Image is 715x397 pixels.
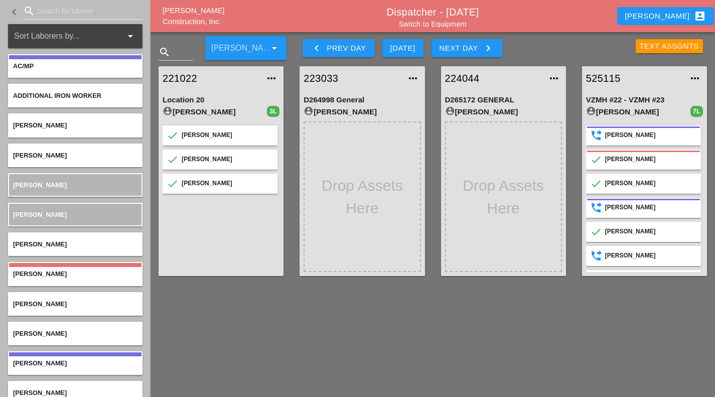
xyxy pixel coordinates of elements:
[382,39,423,57] button: [DATE]
[694,10,706,22] i: account_box
[445,106,562,118] div: [PERSON_NAME]
[640,41,699,52] div: Text Assgnts
[163,106,173,116] i: account_circle
[605,251,696,261] div: [PERSON_NAME]
[303,39,374,57] button: Prev Day
[182,155,272,165] div: [PERSON_NAME]
[267,106,279,117] div: 3L
[13,389,67,396] span: [PERSON_NAME]
[605,179,696,189] div: [PERSON_NAME]
[13,152,67,159] span: [PERSON_NAME]
[445,106,455,116] i: account_circle
[159,46,171,58] i: search
[168,179,178,189] i: Confirmed
[440,42,494,54] div: Next Day
[586,106,690,118] div: [PERSON_NAME]
[407,72,419,84] i: more_horiz
[13,211,67,218] span: [PERSON_NAME]
[163,6,224,26] a: [PERSON_NAME] Construction, Inc.
[482,42,494,54] i: keyboard_arrow_right
[182,179,272,189] div: [PERSON_NAME]
[586,71,683,86] a: 525115
[387,7,479,18] a: Dispatcher - [DATE]
[168,130,178,141] i: Confirmed
[13,62,34,70] span: AC/MP
[163,106,267,118] div: [PERSON_NAME]
[591,130,601,141] i: SendSuccess
[591,203,601,213] i: SendSuccess
[37,3,128,19] input: Search for laborer
[586,106,596,116] i: account_circle
[445,94,562,106] div: D265172 GENERAL
[591,179,601,189] i: Confirmed
[13,359,67,367] span: [PERSON_NAME]
[690,106,703,117] div: 7L
[605,130,696,141] div: [PERSON_NAME]
[591,227,601,237] i: Confirmed
[13,121,67,129] span: [PERSON_NAME]
[605,203,696,213] div: [PERSON_NAME]
[163,71,259,86] a: 221022
[304,94,420,106] div: D264998 General
[168,155,178,165] i: Confirmed
[311,42,366,54] div: Prev Day
[13,181,67,189] span: [PERSON_NAME]
[625,10,706,22] div: [PERSON_NAME]
[548,72,560,84] i: more_horiz
[304,106,420,118] div: [PERSON_NAME]
[311,42,323,54] i: keyboard_arrow_left
[23,5,35,17] i: search
[182,130,272,141] div: [PERSON_NAME]
[591,251,601,261] i: SendSuccess
[13,300,67,308] span: [PERSON_NAME]
[124,30,136,42] i: arrow_drop_down
[399,20,467,28] a: Switch to Equipment
[605,155,696,165] div: [PERSON_NAME]
[432,39,502,57] button: Next Day
[586,94,703,106] div: VZMH #22 - VZMH #23
[445,71,542,86] a: 224044
[636,39,703,53] button: Text Assgnts
[390,43,415,54] div: [DATE]
[13,240,67,248] span: [PERSON_NAME]
[617,7,714,25] button: [PERSON_NAME]
[13,92,101,99] span: Additional Iron Worker
[268,42,280,54] i: arrow_drop_down
[13,330,67,337] span: [PERSON_NAME]
[8,6,20,18] i: keyboard_arrow_left
[689,72,701,84] i: more_horiz
[304,71,400,86] a: 223033
[265,72,277,84] i: more_horiz
[605,227,696,237] div: [PERSON_NAME]
[163,94,279,106] div: Location 20
[591,155,601,165] i: Confirmed
[304,106,314,116] i: account_circle
[13,270,67,278] span: [PERSON_NAME]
